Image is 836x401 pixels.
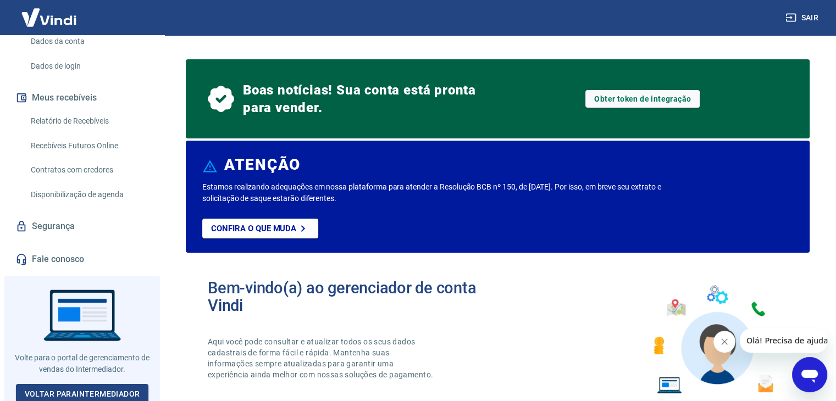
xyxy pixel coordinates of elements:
iframe: Mensagem da empresa [740,328,827,353]
a: Disponibilização de agenda [26,183,151,206]
button: Sair [783,8,823,28]
iframe: Fechar mensagem [713,331,735,353]
img: Imagem de um avatar masculino com diversos icones exemplificando as funcionalidades do gerenciado... [644,279,788,400]
h2: Bem-vindo(a) ao gerenciador de conta Vindi [208,279,498,314]
img: Vindi [13,1,85,34]
iframe: Botão para abrir a janela de mensagens [792,357,827,392]
a: Recebíveis Futuros Online [26,135,151,157]
a: Confira o que muda [202,219,318,238]
a: Segurança [13,214,151,238]
a: Obter token de integração [585,90,700,108]
a: Dados da conta [26,30,151,53]
button: Meus recebíveis [13,86,151,110]
span: Olá! Precisa de ajuda? [7,8,92,16]
a: Contratos com credores [26,159,151,181]
span: Boas notícias! Sua conta está pronta para vender. [243,81,480,116]
h6: ATENÇÃO [224,159,301,170]
a: Dados de login [26,55,151,77]
a: Fale conosco [13,247,151,271]
p: Confira o que muda [211,224,296,233]
a: Relatório de Recebíveis [26,110,151,132]
p: Estamos realizando adequações em nossa plataforma para atender a Resolução BCB nº 150, de [DATE].... [202,181,675,204]
p: Aqui você pode consultar e atualizar todos os seus dados cadastrais de forma fácil e rápida. Mant... [208,336,435,380]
